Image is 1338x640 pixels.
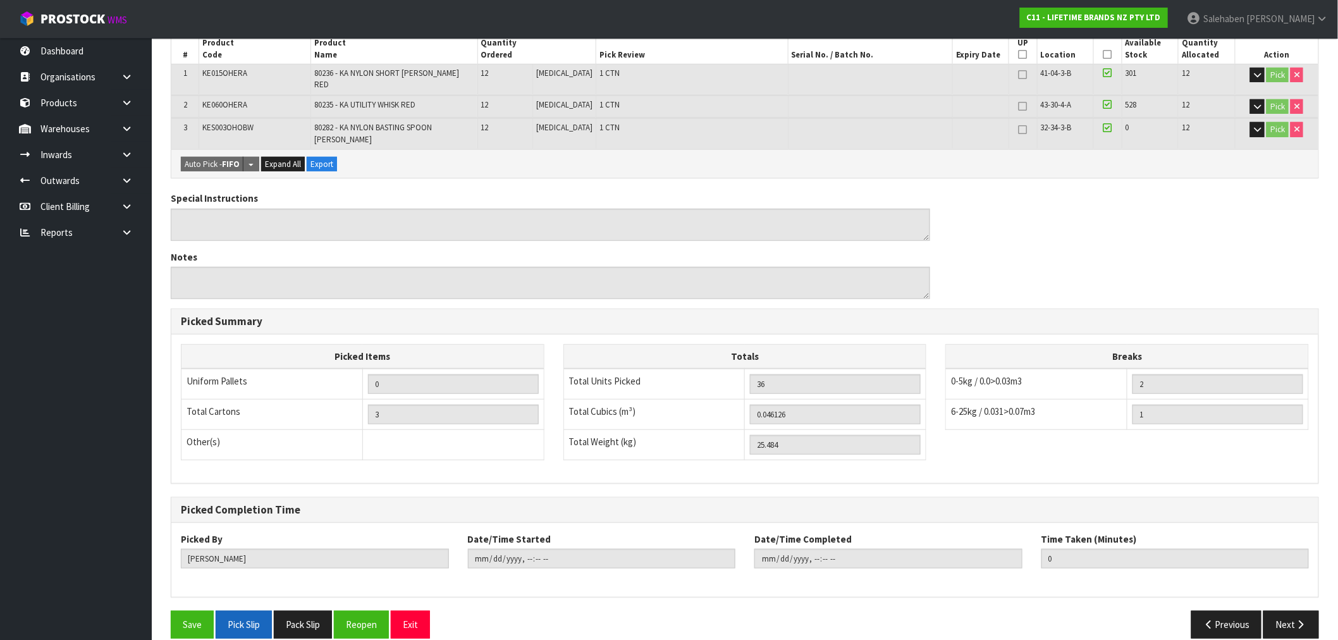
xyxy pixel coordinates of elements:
[368,405,539,424] input: OUTERS TOTAL = CTN
[563,369,745,400] td: Total Units Picked
[216,611,272,638] button: Pick Slip
[1179,34,1236,64] th: Quantity Allocated
[481,68,489,78] span: 12
[1191,611,1262,638] button: Previous
[222,159,240,169] strong: FIFO
[951,375,1022,387] span: 0-5kg / 0.0>0.03m3
[1126,68,1137,78] span: 301
[1267,68,1289,83] button: Pick
[946,344,1309,369] th: Breaks
[171,34,199,64] th: #
[181,157,243,172] button: Auto Pick -FIFO
[171,611,214,638] button: Save
[181,532,223,546] label: Picked By
[1182,99,1189,110] span: 12
[1246,13,1315,25] span: [PERSON_NAME]
[1182,122,1189,133] span: 12
[1263,611,1319,638] button: Next
[1203,13,1244,25] span: Salehaben
[599,99,620,110] span: 1 CTN
[481,122,489,133] span: 12
[951,405,1035,417] span: 6-25kg / 0.031>0.07m3
[107,14,127,26] small: WMS
[202,68,247,78] span: KE015OHERA
[181,369,363,400] td: Uniform Pallets
[1037,34,1093,64] th: Location
[1041,549,1310,569] input: Time Taken
[1122,34,1179,64] th: Available Stock
[265,159,301,169] span: Expand All
[477,34,596,64] th: Quantity Ordered
[536,68,592,78] span: [MEDICAL_DATA]
[788,34,953,64] th: Serial No. / Batch No.
[171,192,258,205] label: Special Instructions
[181,344,544,369] th: Picked Items
[199,34,311,64] th: Product Code
[181,504,1309,516] h3: Picked Completion Time
[536,99,592,110] span: [MEDICAL_DATA]
[599,68,620,78] span: 1 CTN
[314,122,432,144] span: 80282 - KA NYLON BASTING SPOON [PERSON_NAME]
[183,68,187,78] span: 1
[311,34,477,64] th: Product Name
[202,122,254,133] span: KES003OHOBW
[334,611,389,638] button: Reopen
[183,122,187,133] span: 3
[391,611,430,638] button: Exit
[181,316,1309,328] h3: Picked Summary
[1041,68,1072,78] span: 41-04-3-B
[1267,99,1289,114] button: Pick
[307,157,337,172] button: Export
[563,344,926,369] th: Totals
[1020,8,1168,28] a: C11 - LIFETIME BRANDS NZ PTY LTD
[1235,34,1318,64] th: Action
[181,430,363,460] td: Other(s)
[40,11,105,27] span: ProStock
[563,400,745,430] td: Total Cubics (m³)
[181,549,449,569] input: Picked By
[481,99,489,110] span: 12
[468,532,551,546] label: Date/Time Started
[1009,34,1037,64] th: UP
[181,400,363,430] td: Total Cartons
[1041,99,1072,110] span: 43-30-4-A
[261,157,305,172] button: Expand All
[563,430,745,460] td: Total Weight (kg)
[368,374,539,394] input: UNIFORM P LINES
[953,34,1009,64] th: Expiry Date
[1027,12,1161,23] strong: C11 - LIFETIME BRANDS NZ PTY LTD
[19,11,35,27] img: cube-alt.png
[202,99,247,110] span: KE060OHERA
[1041,122,1072,133] span: 32-34-3-B
[1041,532,1137,546] label: Time Taken (Minutes)
[171,250,197,264] label: Notes
[1126,122,1129,133] span: 0
[599,122,620,133] span: 1 CTN
[1182,68,1189,78] span: 12
[314,99,415,110] span: 80235 - KA UTILITY WHISK RED
[274,611,332,638] button: Pack Slip
[1267,122,1289,137] button: Pick
[754,532,852,546] label: Date/Time Completed
[314,68,459,90] span: 80236 - KA NYLON SHORT [PERSON_NAME] RED
[596,34,788,64] th: Pick Review
[536,122,592,133] span: [MEDICAL_DATA]
[183,99,187,110] span: 2
[1126,99,1137,110] span: 528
